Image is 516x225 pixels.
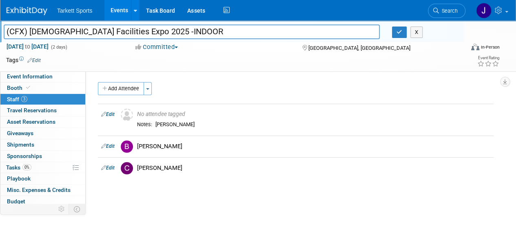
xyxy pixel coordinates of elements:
[7,107,57,114] span: Travel Reservations
[50,45,67,50] span: (2 days)
[7,118,55,125] span: Asset Reservations
[137,121,152,128] div: Notes:
[137,111,490,118] div: No attendee tagged
[7,175,31,182] span: Playbook
[55,204,69,214] td: Personalize Event Tab Strip
[0,94,85,105] a: Staff3
[98,82,144,95] button: Add Attendee
[427,42,500,55] div: Event Format
[471,44,479,50] img: Format-Inperson.png
[7,85,32,91] span: Booth
[7,153,42,159] span: Sponsorships
[121,140,133,153] img: B.jpg
[24,43,31,50] span: to
[477,56,499,60] div: Event Rating
[22,164,31,170] span: 0%
[101,111,115,117] a: Edit
[7,141,34,148] span: Shipments
[69,204,86,214] td: Toggle Event Tabs
[439,8,458,14] span: Search
[21,96,27,102] span: 3
[0,82,85,94] a: Booth
[0,128,85,139] a: Giveaways
[481,44,500,50] div: In-Person
[27,58,41,63] a: Edit
[133,43,181,51] button: Committed
[476,3,492,18] img: Jeff Sackman
[7,130,33,136] span: Giveaways
[0,105,85,116] a: Travel Reservations
[121,109,133,121] img: Unassigned-User-Icon.png
[121,162,133,174] img: C.jpg
[6,56,41,64] td: Tags
[410,27,423,38] button: X
[0,116,85,127] a: Asset Reservations
[7,7,47,15] img: ExhibitDay
[0,173,85,184] a: Playbook
[0,151,85,162] a: Sponsorships
[101,143,115,149] a: Edit
[26,85,30,90] i: Booth reservation complete
[0,71,85,82] a: Event Information
[7,96,27,102] span: Staff
[0,185,85,196] a: Misc. Expenses & Credits
[137,143,490,150] div: [PERSON_NAME]
[0,139,85,150] a: Shipments
[7,198,25,205] span: Budget
[137,164,490,172] div: [PERSON_NAME]
[428,4,465,18] a: Search
[6,43,49,50] span: [DATE] [DATE]
[101,165,115,171] a: Edit
[6,164,31,171] span: Tasks
[7,73,53,80] span: Event Information
[0,196,85,207] a: Budget
[0,162,85,173] a: Tasks0%
[57,7,92,14] span: Tarkett Sports
[155,121,490,128] div: [PERSON_NAME]
[308,45,410,51] span: [GEOGRAPHIC_DATA], [GEOGRAPHIC_DATA]
[7,187,71,193] span: Misc. Expenses & Credits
